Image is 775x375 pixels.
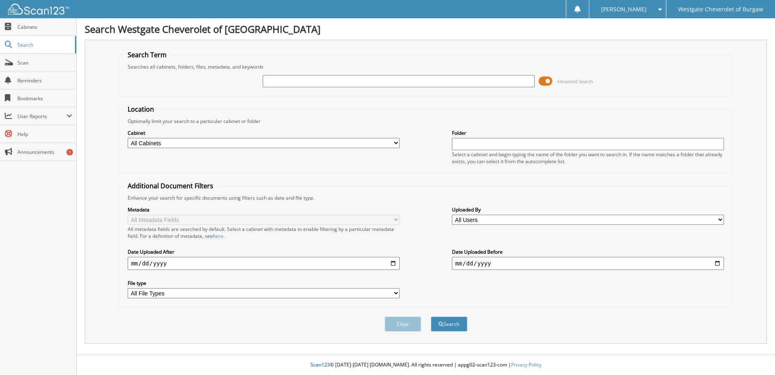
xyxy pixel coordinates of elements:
label: Uploaded By [452,206,724,213]
legend: Additional Document Filters [124,181,217,190]
span: Search [17,41,71,48]
input: end [452,257,724,270]
label: Folder [452,129,724,136]
legend: Location [124,105,158,114]
span: Scan [17,59,72,66]
button: Clear [385,317,421,332]
div: Select a cabinet and begin typing the name of the folder you want to search in. If the name match... [452,151,724,165]
span: Westgate Cheverolet of Burgaw [678,7,763,12]
button: Search [431,317,467,332]
div: Searches all cabinets, folders, files, metadata, and keywords [124,63,728,70]
span: Help [17,131,72,138]
div: Optionally limit your search to a particular cabinet or folder [124,118,728,125]
span: Advanced Search [557,78,593,84]
span: [PERSON_NAME] [601,7,647,12]
span: Cabinets [17,24,72,30]
span: Bookmarks [17,95,72,102]
legend: Search Term [124,50,171,59]
label: File type [128,280,400,287]
span: Announcements [17,149,72,155]
label: Date Uploaded Before [452,248,724,255]
div: Enhance your search for specific documents using filters such as date and file type. [124,194,728,201]
a: Privacy Policy [511,361,542,368]
span: Scan123 [310,361,330,368]
div: © [DATE]-[DATE] [DOMAIN_NAME]. All rights reserved | appg02-scan123-com | [77,355,775,375]
img: scan123-logo-white.svg [8,4,69,15]
span: Reminders [17,77,72,84]
label: Date Uploaded After [128,248,400,255]
a: here [213,233,223,239]
h1: Search Westgate Cheverolet of [GEOGRAPHIC_DATA] [85,22,767,36]
div: All metadata fields are searched by default. Select a cabinet with metadata to enable filtering b... [128,226,400,239]
label: Metadata [128,206,400,213]
div: 1 [66,149,73,155]
label: Cabinet [128,129,400,136]
input: start [128,257,400,270]
span: User Reports [17,113,66,120]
